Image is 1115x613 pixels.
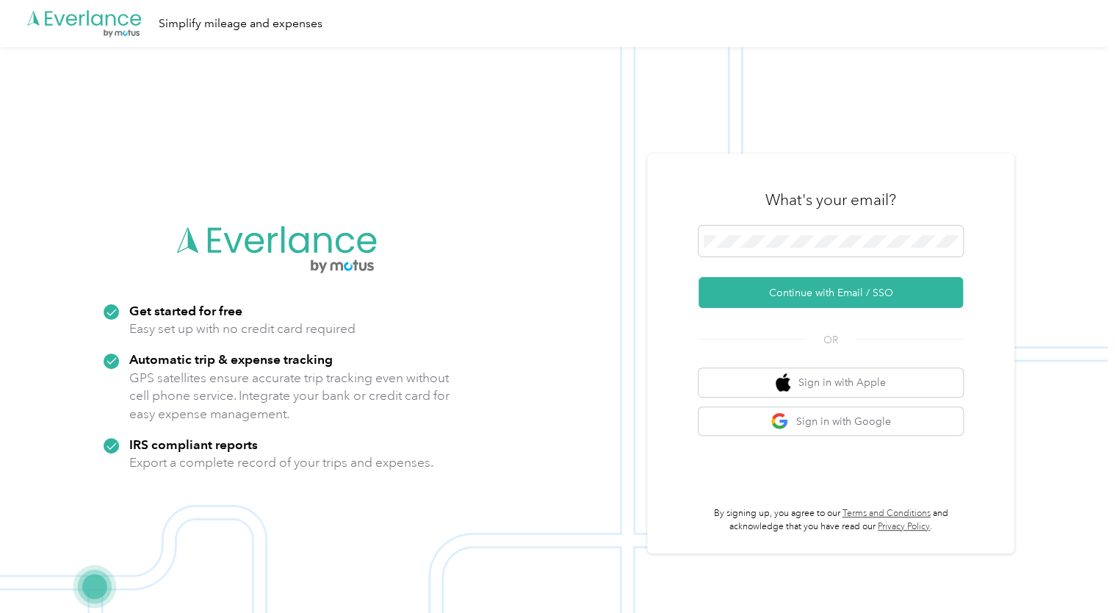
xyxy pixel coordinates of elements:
[699,507,963,533] p: By signing up, you agree to our and acknowledge that you have read our .
[129,303,242,318] strong: Get started for free
[699,277,963,308] button: Continue with Email / SSO
[878,521,930,532] a: Privacy Policy
[699,407,963,436] button: google logoSign in with Google
[699,368,963,397] button: apple logoSign in with Apple
[805,332,856,348] span: OR
[129,369,450,423] p: GPS satellites ensure accurate trip tracking even without cell phone service. Integrate your bank...
[129,320,356,338] p: Easy set up with no credit card required
[771,412,789,431] img: google logo
[129,351,333,367] strong: Automatic trip & expense tracking
[765,190,896,210] h3: What's your email?
[159,15,322,33] div: Simplify mileage and expenses
[776,373,790,392] img: apple logo
[129,454,433,472] p: Export a complete record of your trips and expenses.
[129,437,258,452] strong: IRS compliant reports
[842,508,931,519] a: Terms and Conditions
